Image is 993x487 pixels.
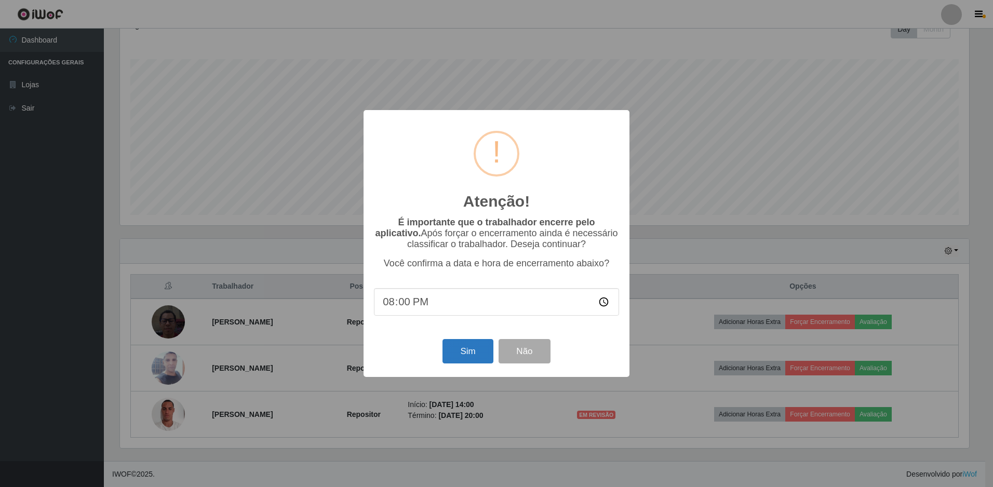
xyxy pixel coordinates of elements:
b: É importante que o trabalhador encerre pelo aplicativo. [375,217,595,238]
p: Você confirma a data e hora de encerramento abaixo? [374,258,619,269]
button: Não [499,339,550,363]
p: Após forçar o encerramento ainda é necessário classificar o trabalhador. Deseja continuar? [374,217,619,250]
button: Sim [442,339,493,363]
h2: Atenção! [463,192,530,211]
